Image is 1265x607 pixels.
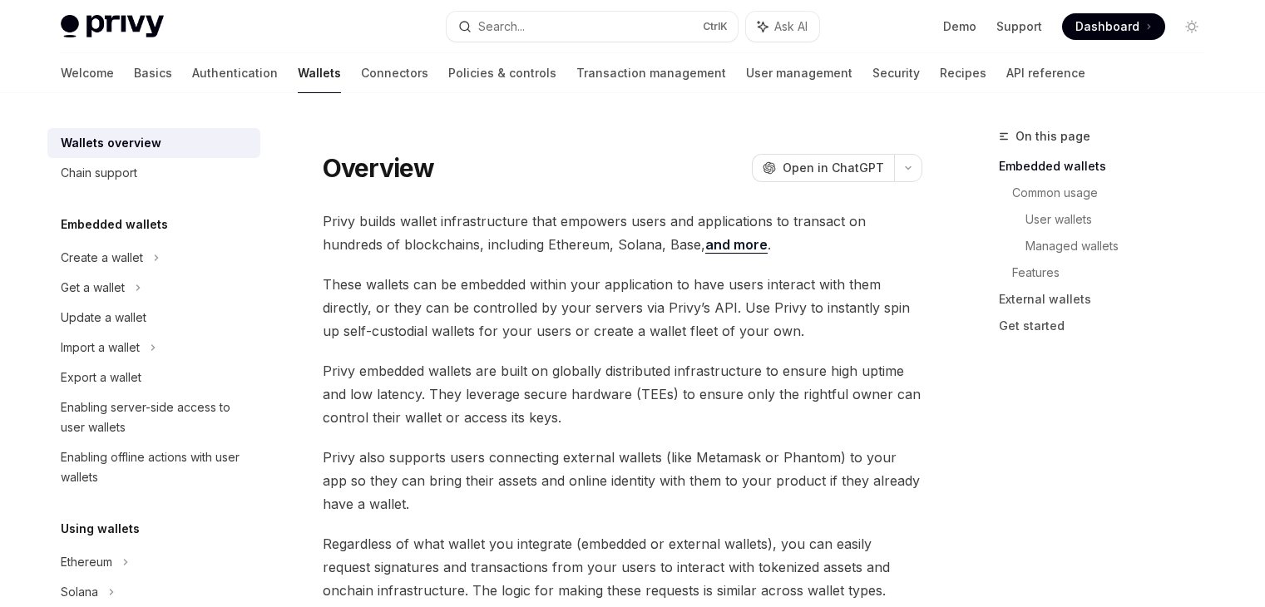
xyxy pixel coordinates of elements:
[323,532,922,602] span: Regardless of what wallet you integrate (embedded or external wallets), you can easily request si...
[47,363,260,392] a: Export a wallet
[999,286,1218,313] a: External wallets
[448,53,556,93] a: Policies & controls
[61,338,140,358] div: Import a wallet
[478,17,525,37] div: Search...
[361,53,428,93] a: Connectors
[1012,259,1218,286] a: Features
[47,392,260,442] a: Enabling server-side access to user wallets
[323,153,435,183] h1: Overview
[783,160,884,176] span: Open in ChatGPT
[999,153,1218,180] a: Embedded wallets
[943,18,976,35] a: Demo
[872,53,920,93] a: Security
[1179,13,1205,40] button: Toggle dark mode
[323,359,922,429] span: Privy embedded wallets are built on globally distributed infrastructure to ensure high uptime and...
[47,442,260,492] a: Enabling offline actions with user wallets
[134,53,172,93] a: Basics
[61,397,250,437] div: Enabling server-side access to user wallets
[940,53,986,93] a: Recipes
[61,582,98,602] div: Solana
[1015,126,1090,146] span: On this page
[1012,180,1218,206] a: Common usage
[1025,206,1218,233] a: User wallets
[61,308,146,328] div: Update a wallet
[61,15,164,38] img: light logo
[1075,18,1139,35] span: Dashboard
[61,447,250,487] div: Enabling offline actions with user wallets
[746,12,819,42] button: Ask AI
[61,278,125,298] div: Get a wallet
[61,552,112,572] div: Ethereum
[61,133,161,153] div: Wallets overview
[47,158,260,188] a: Chain support
[61,519,140,539] h5: Using wallets
[996,18,1042,35] a: Support
[61,163,137,183] div: Chain support
[61,368,141,387] div: Export a wallet
[61,215,168,234] h5: Embedded wallets
[61,53,114,93] a: Welcome
[323,210,922,256] span: Privy builds wallet infrastructure that empowers users and applications to transact on hundreds o...
[61,248,143,268] div: Create a wallet
[576,53,726,93] a: Transaction management
[774,18,808,35] span: Ask AI
[447,12,738,42] button: Search...CtrlK
[298,53,341,93] a: Wallets
[752,154,894,182] button: Open in ChatGPT
[323,446,922,516] span: Privy also supports users connecting external wallets (like Metamask or Phantom) to your app so t...
[746,53,852,93] a: User management
[703,20,728,33] span: Ctrl K
[705,236,768,254] a: and more
[323,273,922,343] span: These wallets can be embedded within your application to have users interact with them directly, ...
[1062,13,1165,40] a: Dashboard
[47,128,260,158] a: Wallets overview
[47,303,260,333] a: Update a wallet
[1006,53,1085,93] a: API reference
[1025,233,1218,259] a: Managed wallets
[192,53,278,93] a: Authentication
[999,313,1218,339] a: Get started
